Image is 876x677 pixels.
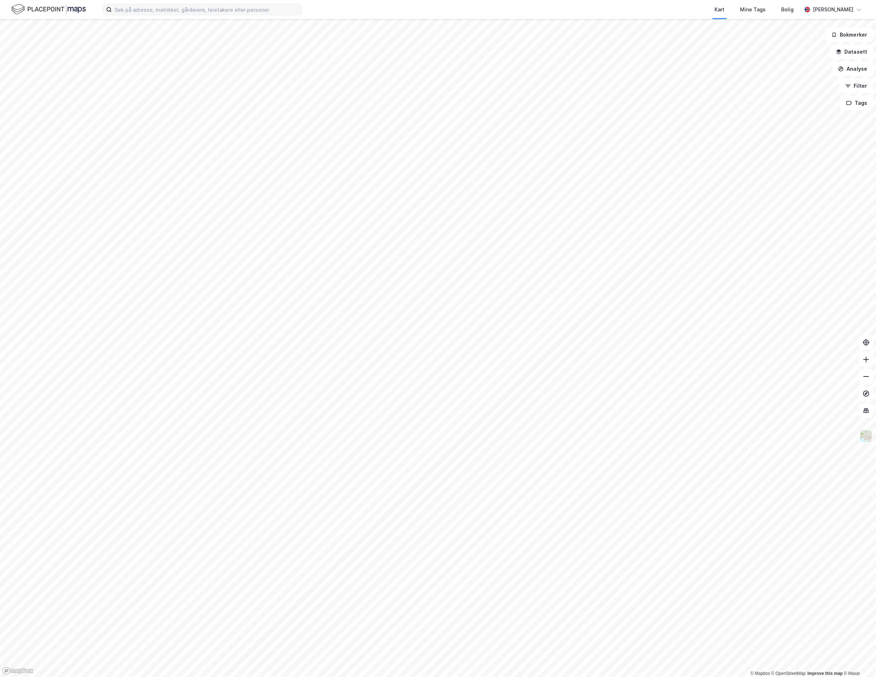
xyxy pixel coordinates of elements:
input: Søk på adresse, matrikkel, gårdeiere, leietakere eller personer [112,4,301,15]
div: Kart [715,5,724,14]
img: logo.f888ab2527a4732fd821a326f86c7f29.svg [11,3,86,16]
div: Bolig [781,5,794,14]
button: Datasett [830,45,873,59]
img: Z [859,429,873,443]
button: Analyse [832,62,873,76]
a: Improve this map [807,671,843,676]
button: Bokmerker [825,28,873,42]
a: Mapbox [750,671,770,676]
div: [PERSON_NAME] [813,5,853,14]
a: OpenStreetMap [771,671,806,676]
button: Filter [839,79,873,93]
button: Tags [840,96,873,110]
iframe: Chat Widget [841,643,876,677]
div: Mine Tags [740,5,766,14]
a: Mapbox homepage [2,667,33,675]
